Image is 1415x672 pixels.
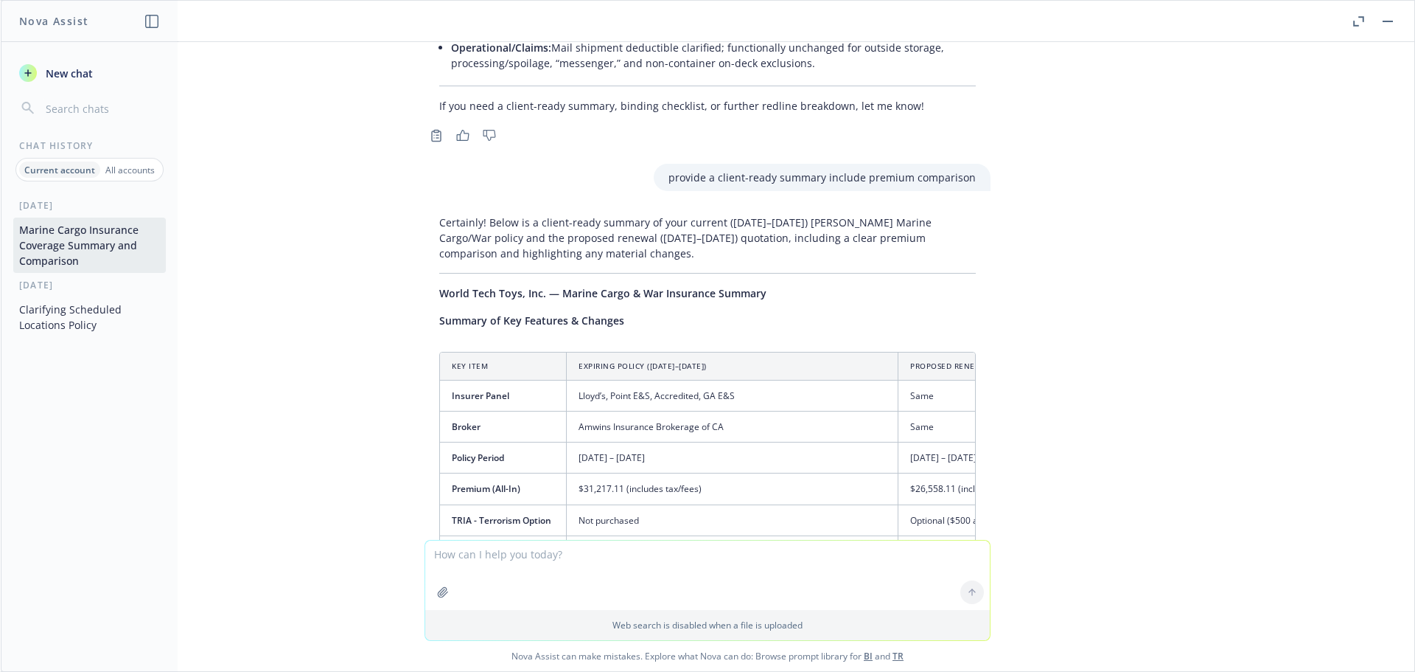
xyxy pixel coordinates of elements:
[13,297,166,337] button: Clarifying Scheduled Locations Policy
[898,412,1180,443] td: Same
[439,314,624,328] span: Summary of Key Features & Changes
[452,420,481,433] span: Broker
[478,125,501,146] button: Thumbs down
[1,139,178,152] div: Chat History
[567,536,898,567] td: Not stated
[439,215,976,261] p: Certainly! Below is a client-ready summary of your current ([DATE]–[DATE]) [PERSON_NAME] Marine C...
[1,199,178,212] div: [DATE]
[439,98,976,114] p: If you need a client-ready summary, binding checklist, or further redline breakdown, let me know!
[668,170,976,185] p: provide a client-ready summary include premium comparison
[7,641,1408,671] span: Nova Assist can make mistakes. Explore what Nova can do: Browse prompt library for and
[567,505,898,536] td: Not purchased
[440,353,567,381] th: Key Item
[567,412,898,443] td: Amwins Insurance Brokerage of CA
[864,650,873,662] a: BI
[898,353,1180,381] th: Proposed Renewal ([DATE]–[DATE] Quotation)
[24,164,95,176] p: Current account
[898,474,1180,505] td: $26,558.11 (includes tax/fees & $500 svc fee)
[1,279,178,291] div: [DATE]
[567,443,898,474] td: [DATE] – [DATE]
[451,37,976,74] li: Mail shipment deductible clarified; functionally unchanged for outside storage, processing/spoila...
[439,286,766,300] span: World Tech Toys, Inc. — Marine Cargo & War Insurance Summary
[43,98,160,119] input: Search chats
[19,13,88,29] h1: Nova Assist
[567,381,898,412] td: Lloyd’s, Point E&S, Accredited, GA E&S
[892,650,904,662] a: TR
[434,619,981,631] p: Web search is disabled when a file is uploaded
[452,389,509,402] span: Insurer Panel
[13,60,166,86] button: New chat
[452,451,504,464] span: Policy Period
[430,129,443,142] svg: Copy to clipboard
[13,218,166,273] button: Marine Cargo Insurance Coverage Summary and Comparison
[898,443,1180,474] td: [DATE] – [DATE]
[451,41,551,55] span: Operational/Claims:
[43,66,93,81] span: New chat
[898,505,1180,536] td: Optional ($500 additional, plus taxes/fees)
[452,482,520,495] span: Premium (All-In)
[898,381,1180,412] td: Same
[452,514,551,527] span: TRIA - Terrorism Option
[567,474,898,505] td: $31,217.11 (includes tax/fees)
[898,536,1180,567] td: 100% (full) minimum earned
[105,164,155,176] p: All accounts
[567,353,898,381] th: Expiring Policy ([DATE]–[DATE])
